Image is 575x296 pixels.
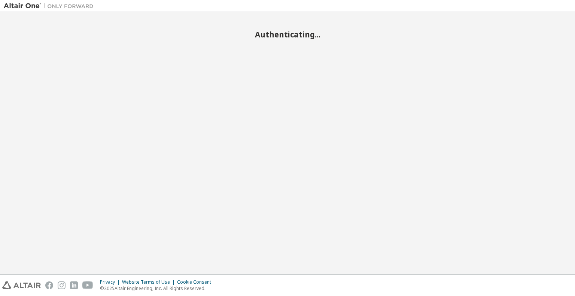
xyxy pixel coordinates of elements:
[4,30,571,39] h2: Authenticating...
[177,279,216,285] div: Cookie Consent
[4,2,97,10] img: Altair One
[2,281,41,289] img: altair_logo.svg
[45,281,53,289] img: facebook.svg
[70,281,78,289] img: linkedin.svg
[82,281,93,289] img: youtube.svg
[100,279,122,285] div: Privacy
[58,281,66,289] img: instagram.svg
[100,285,216,292] p: © 2025 Altair Engineering, Inc. All Rights Reserved.
[122,279,177,285] div: Website Terms of Use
